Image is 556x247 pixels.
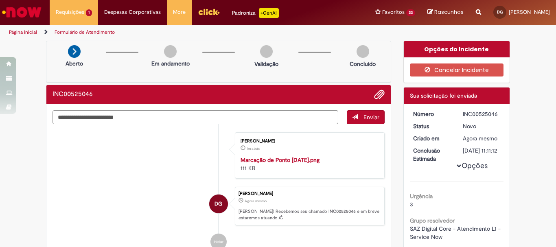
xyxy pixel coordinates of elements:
[410,225,502,240] span: SAZ Digital Core - Atendimento L1 - Service Now
[104,8,161,16] span: Despesas Corporativas
[239,208,380,221] p: [PERSON_NAME]! Recebemos seu chamado INC00525046 e em breve estaremos atuando.
[407,122,457,130] dt: Status
[86,9,92,16] span: 1
[260,45,273,58] img: img-circle-grey.png
[209,195,228,213] div: Daniel Severino Silva Gomes
[241,156,376,172] div: 111 KB
[407,134,457,142] dt: Criado em
[410,192,433,200] b: Urgência
[245,199,267,203] span: Agora mesmo
[463,110,501,118] div: INC00525046
[463,135,497,142] span: Agora mesmo
[410,217,455,224] b: Grupo resolvedor
[55,29,115,35] a: Formulário de Atendimento
[497,9,503,15] span: DG
[198,6,220,18] img: click_logo_yellow_360x200.png
[463,135,497,142] time: 29/09/2025 10:11:12
[215,194,222,214] span: DG
[239,191,380,196] div: [PERSON_NAME]
[407,110,457,118] dt: Número
[434,8,464,16] span: Rascunhos
[241,156,320,164] a: Marcação de Ponto [DATE].png
[410,92,477,99] span: Sua solicitação foi enviada
[463,134,501,142] div: 29/09/2025 10:11:12
[1,4,43,20] img: ServiceNow
[247,146,260,151] span: 1m atrás
[374,89,385,100] button: Adicionar anexos
[53,91,93,98] h2: INC00525046 Histórico de tíquete
[9,29,37,35] a: Página inicial
[254,60,278,68] p: Validação
[410,201,413,208] span: 3
[363,114,379,121] span: Enviar
[241,139,376,144] div: [PERSON_NAME]
[247,146,260,151] time: 29/09/2025 10:10:33
[404,41,510,57] div: Opções do Incidente
[173,8,186,16] span: More
[357,45,369,58] img: img-circle-grey.png
[68,45,81,58] img: arrow-next.png
[164,45,177,58] img: img-circle-grey.png
[407,146,457,163] dt: Conclusão Estimada
[215,140,222,159] span: DG
[410,63,504,77] button: Cancelar Incidente
[151,59,190,68] p: Em andamento
[56,8,84,16] span: Requisições
[427,9,464,16] a: Rascunhos
[259,8,279,18] p: +GenAi
[406,9,415,16] span: 23
[347,110,385,124] button: Enviar
[66,59,83,68] p: Aberto
[209,140,228,159] div: Daniel Severino Silva Gomes
[509,9,550,15] span: [PERSON_NAME]
[232,8,279,18] div: Padroniza
[53,187,385,226] li: Daniel Severino Silva Gomes
[463,146,501,155] div: [DATE] 11:11:12
[350,60,376,68] p: Concluído
[6,25,365,40] ul: Trilhas de página
[382,8,405,16] span: Favoritos
[53,110,338,124] textarea: Digite sua mensagem aqui...
[463,122,501,130] div: Novo
[245,199,267,203] time: 29/09/2025 10:11:12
